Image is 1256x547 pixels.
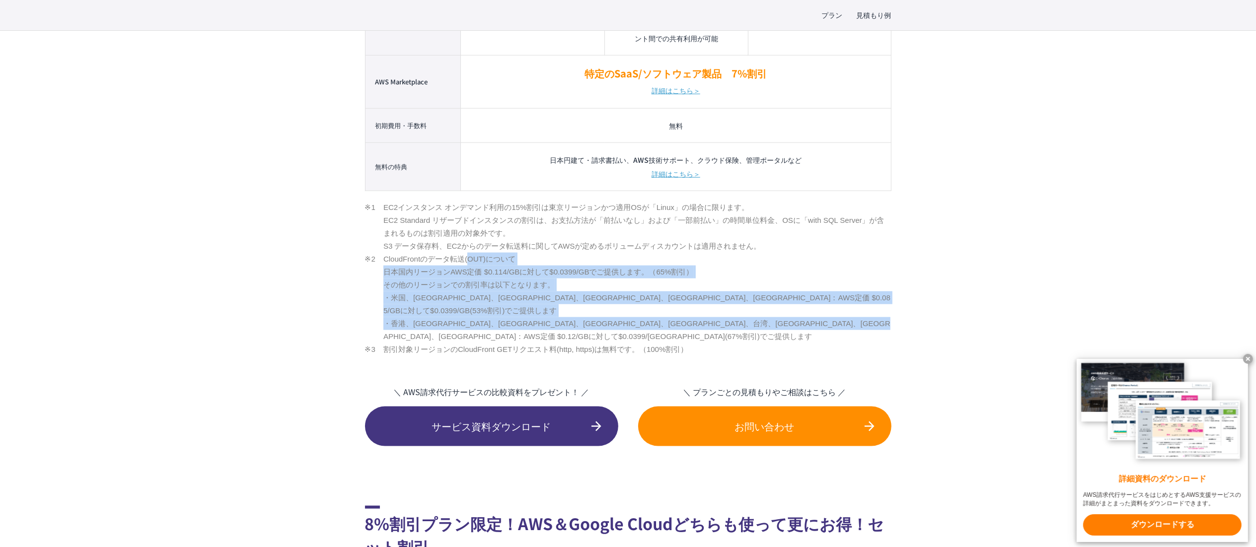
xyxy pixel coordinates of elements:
a: プラン [822,10,843,20]
td: 日本円建て・請求書払い、AWS技術サポート、クラウド保険、管理ポータルなど [461,142,891,191]
li: EC2インスタンス オンデマンド利用の15%割引は東京リージョンかつ適用OSが「Linux」の場合に限ります。 EC2 Standard リザーブドインスタンスの割引は、お支払方法が「前払いなし... [365,201,891,253]
x-t: 詳細資料のダウンロード [1083,474,1242,485]
li: 割引対象リージョンのCloudFront GETリクエスト料(http, https)は無料です。（100%割引） [365,343,891,356]
a: 詳細資料のダウンロード AWS請求代行サービスをはじめとするAWS支援サービスの詳細がまとまった資料をダウンロードできます。 ダウンロードする [1077,359,1248,542]
a: 見積もり例 [857,10,891,20]
x-t: AWS請求代行サービスをはじめとするAWS支援サービスの詳細がまとまった資料をダウンロードできます。 [1083,491,1242,508]
a: お問い合わせ [638,407,891,446]
a: 詳細はこちら＞ [652,82,700,98]
a: 詳細はこちら＞ [652,167,700,181]
li: CloudFrontのデータ転送(OUT)について 日本国内リージョンAWS定価 $0.114/GBに対して$0.0399/GBでご提供します。（65%割引） その他のリージョンでの割引率は以下... [365,253,891,343]
em: 特定のSaaS/ソフトウェア製品 7%割引 [585,66,767,80]
span: お問い合わせ [638,419,891,434]
td: 無料 [461,108,891,142]
th: AWS Marketplace [365,55,461,108]
em: ＼ プランごとの見積もりやご相談はこちら ／ [638,386,891,398]
x-t: ダウンロードする [1083,514,1242,536]
span: サービス資料ダウンロード [365,419,618,434]
em: ＼ AWS請求代行サービスの比較資料をプレゼント！ ／ [365,386,618,398]
th: 無料の特典 [365,142,461,191]
a: サービス資料ダウンロード [365,407,618,446]
th: 初期費用・手数料 [365,108,461,142]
